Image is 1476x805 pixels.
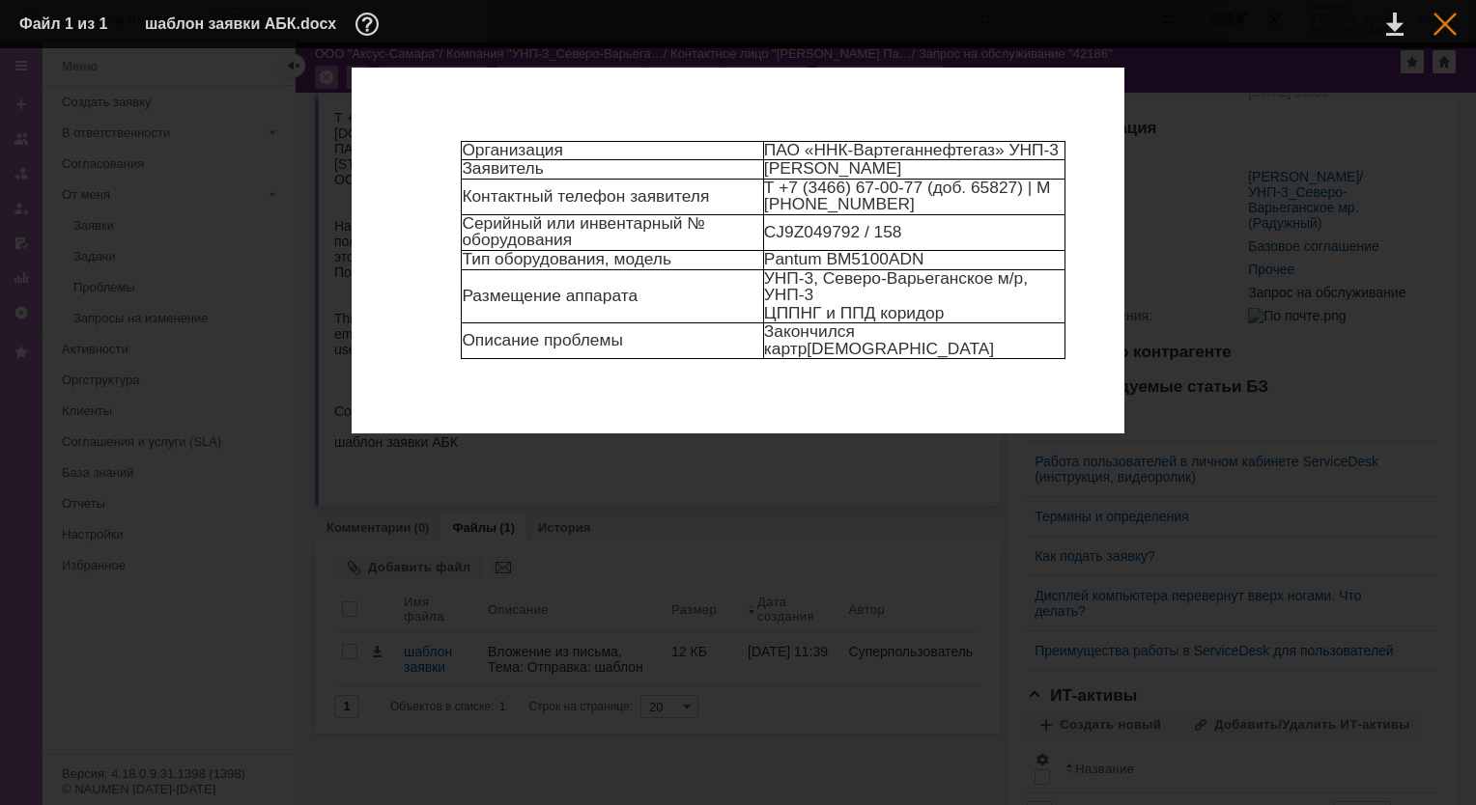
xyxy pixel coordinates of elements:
[764,224,1065,240] p: CJ9Z049792 / 158
[355,13,384,36] div: Дополнительная информация о файле (F11)
[145,13,384,36] div: шаблон заявки АБК.docx
[764,142,1065,158] p: ПАО «ННК-Вартеганнефтегаз» УНП-3
[764,160,1065,177] p: [PERSON_NAME]
[462,288,762,304] p: Размещение аппарата
[764,180,1065,213] p: Т +7 (3466) 67-00-77 (доб. 65827) | М [PHONE_NUMBER]
[462,142,762,158] p: Организация
[462,251,762,267] p: Тип оборудования, модель
[1433,13,1457,36] div: Закрыть окно (Esc)
[764,305,1065,321] p: ЦППНГ и ППД коридор
[19,16,116,32] div: Файл 1 из 1
[807,339,994,358] span: [DEMOGRAPHIC_DATA]
[462,215,762,249] p: Серийный или инвентарный № оборудования
[462,332,762,348] p: Описание проблемы
[1386,13,1404,36] div: Скачать файл
[462,188,762,205] p: Контактный телефон заявителя
[764,251,1065,267] p: Pantum BM5100ADN
[764,270,1065,304] p: УНП-3, Северо-Варьеганское м/р, УНП-3
[462,160,762,177] p: Заявитель
[764,323,1065,357] p: Закончился картр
